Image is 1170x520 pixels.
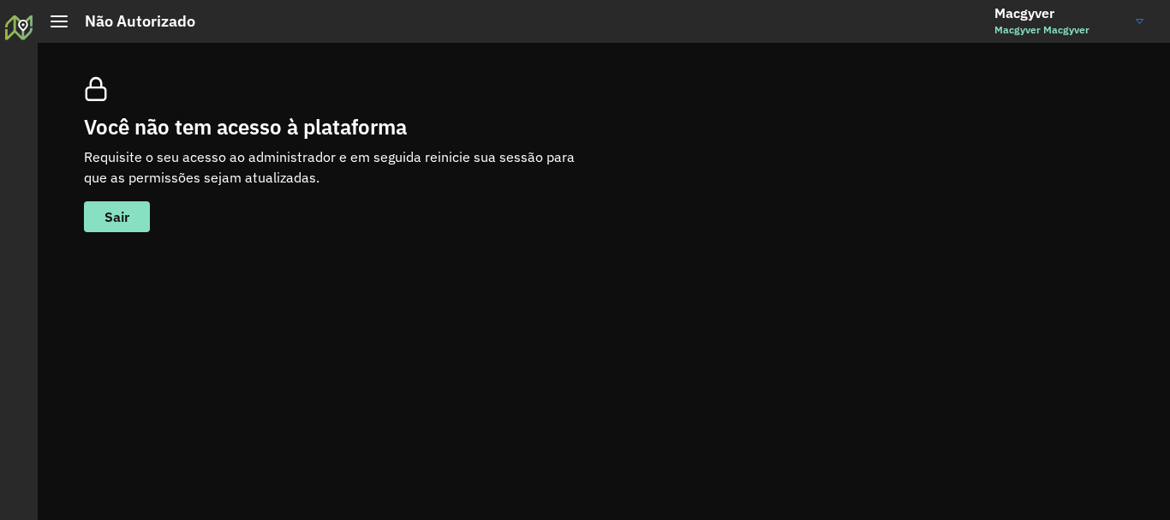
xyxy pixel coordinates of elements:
[84,146,598,188] p: Requisite o seu acesso ao administrador e em seguida reinicie sua sessão para que as permissões s...
[994,22,1123,38] span: Macgyver Macgyver
[68,12,195,31] h2: Não Autorizado
[84,201,150,232] button: button
[994,5,1123,21] h3: Macgyver
[84,115,598,140] h2: Você não tem acesso à plataforma
[104,210,129,224] span: Sair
